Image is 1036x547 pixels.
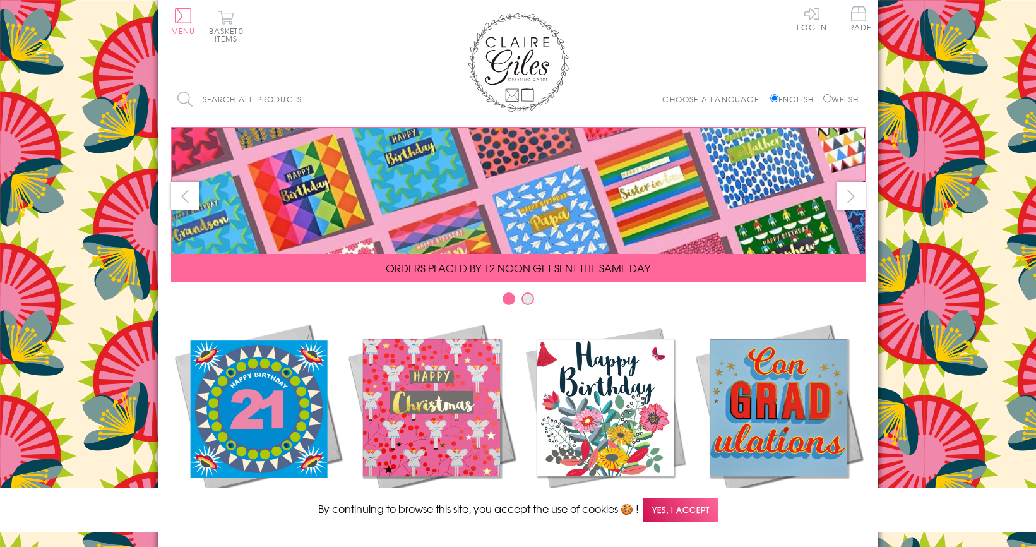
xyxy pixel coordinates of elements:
span: ORDERS PLACED BY 12 NOON GET SENT THE SAME DAY [386,260,650,275]
a: Christmas [345,321,518,519]
img: Claire Giles Greetings Cards [468,13,569,112]
a: New Releases [171,321,345,519]
input: Search [379,85,392,114]
input: Welsh [823,94,831,102]
button: next [837,182,866,210]
span: 0 items [215,25,244,44]
label: Welsh [823,93,859,105]
a: Birthdays [518,321,692,519]
a: Trade [845,6,872,33]
span: Yes, I accept [643,498,718,522]
div: Carousel Pagination [171,292,866,311]
span: Menu [171,25,196,37]
button: Carousel Page 2 [521,292,534,305]
input: English [770,94,778,102]
p: Choose a language: [662,93,768,105]
button: Menu [171,8,196,35]
a: Academic [692,321,866,519]
input: Search all products [171,85,392,114]
button: Carousel Page 1 (Current Slide) [503,292,515,305]
button: Basket0 items [209,10,244,42]
button: prev [171,182,199,210]
span: Trade [845,6,872,31]
a: Log In [797,6,827,31]
label: English [770,93,820,105]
